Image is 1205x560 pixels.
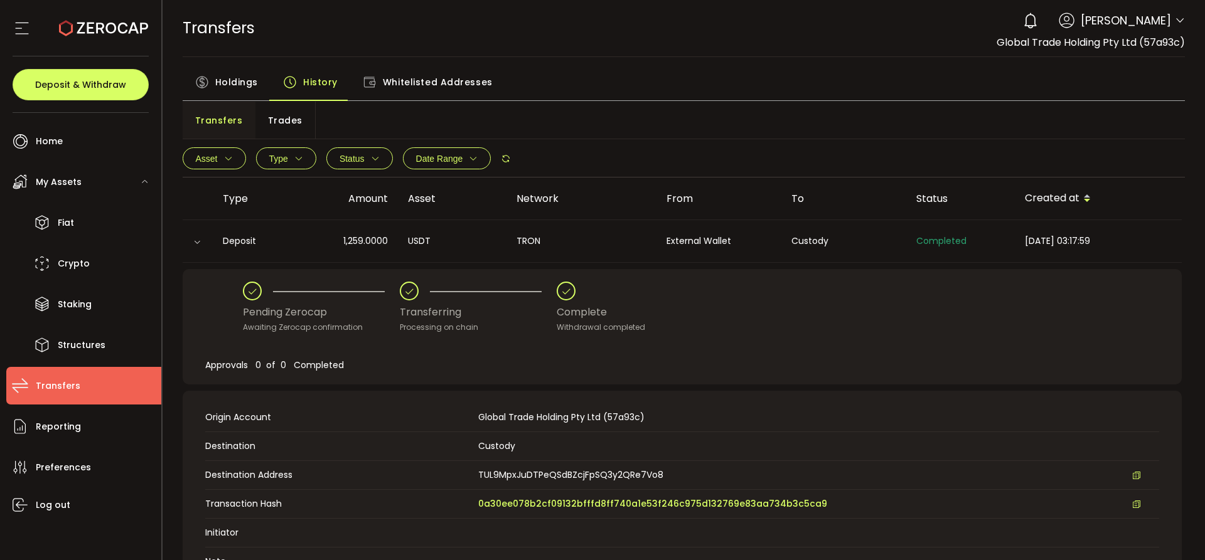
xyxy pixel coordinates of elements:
span: Holdings [215,70,258,95]
button: Type [256,147,316,169]
span: Trades [268,108,303,133]
div: Pending Zerocap [243,300,400,324]
span: Destination [205,440,473,453]
span: Origin Account [205,411,473,424]
span: Global Trade Holding Pty Ltd (57a93c) [997,35,1185,50]
div: From [656,191,781,206]
span: My Assets [36,173,82,191]
iframe: Chat Widget [1142,500,1205,560]
span: Staking [58,295,92,314]
span: Whitelisted Addresses [383,70,493,95]
span: Transfers [195,108,243,133]
button: Status [326,147,393,169]
span: Transfers [36,377,80,395]
div: Transferring [400,300,557,324]
div: TRON [506,234,656,248]
div: Processing on chain [400,321,557,334]
span: Status [340,154,365,164]
span: Asset [196,154,218,164]
div: Asset [398,191,506,206]
span: Approvals 0 of 0 Completed [205,359,344,371]
span: Deposit & Withdraw [35,80,126,89]
span: 0a30ee078b2cf09132bfffd8ff740a1e53f246c975d132769e83aa734b3c5ca9 [478,497,827,510]
div: Status [906,191,1015,206]
span: Reporting [36,418,81,436]
div: To [781,191,906,206]
span: Crypto [58,255,90,273]
span: Completed [916,235,967,247]
span: Date Range [416,154,463,164]
button: Deposit & Withdraw [13,69,149,100]
span: [PERSON_NAME] [1081,12,1171,29]
div: Complete [557,300,645,324]
button: Date Range [403,147,491,169]
span: Type [269,154,288,164]
div: Type [213,191,298,206]
span: [DATE] 03:17:59 [1025,235,1090,247]
button: Asset [183,147,246,169]
span: Transfers [183,17,255,39]
span: Preferences [36,458,91,477]
span: History [303,70,338,95]
div: Network [506,191,656,206]
span: TUL9MpxJuDTPeQSdBZcjFpSQ3y2QRe7Vo8 [478,468,663,482]
div: External Wallet [656,234,781,248]
div: Amount [298,191,398,206]
span: 1,259.0000 [343,234,388,248]
span: Global Trade Holding Pty Ltd (57a93c) [478,411,645,423]
span: Fiat [58,214,74,232]
span: Initiator [205,526,473,539]
div: Custody [781,234,906,248]
div: Withdrawal completed [557,321,645,334]
div: USDT [398,234,506,248]
span: Log out [36,496,70,514]
span: Home [36,132,63,151]
span: Destination Address [205,468,473,482]
div: Deposit [213,234,298,248]
span: Custody [478,440,515,452]
span: Transaction Hash [205,497,473,510]
div: Awaiting Zerocap confirmation [243,321,400,334]
div: Created at [1015,188,1182,209]
span: Structures [58,336,105,354]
